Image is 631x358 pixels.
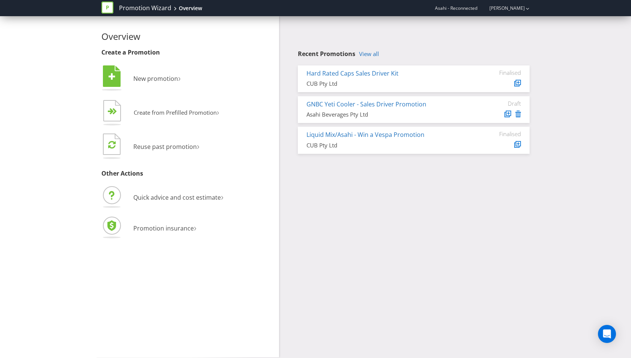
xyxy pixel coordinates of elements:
span: › [217,106,219,118]
a: GNBC Yeti Cooler - Sales Driver Promotion [306,100,426,108]
tspan:  [109,73,115,81]
a: Quick advice and cost estimate› [101,193,223,202]
h2: Overview [101,32,273,41]
a: Hard Rated Caps Sales Driver Kit [306,69,399,77]
div: Finalised [476,130,521,137]
span: Recent Promotions [298,50,355,58]
span: New promotion [133,74,178,83]
a: Liquid Mix/Asahi - Win a Vespa Promotion [306,130,424,139]
div: Draft [476,100,521,107]
tspan:  [112,108,117,115]
h3: Create a Promotion [101,49,273,56]
button: Create from Prefilled Promotion› [101,98,220,128]
a: Promotion insurance› [101,224,196,232]
a: View all [359,51,379,57]
span: Create from Prefilled Promotion [134,109,217,116]
div: Overview [179,5,202,12]
span: › [221,190,223,203]
span: Reuse past promotion [133,143,197,151]
div: Open Intercom Messenger [598,325,616,343]
div: Asahi Beverages Pty Ltd [306,111,465,118]
span: › [197,140,199,152]
span: › [178,71,181,84]
div: Finalised [476,69,521,76]
a: [PERSON_NAME] [482,5,525,11]
tspan:  [108,140,116,149]
span: Promotion insurance [133,224,194,232]
span: › [194,221,196,234]
div: CUB Pty Ltd [306,80,465,88]
div: CUB Pty Ltd [306,141,465,149]
a: Promotion Wizard [119,4,171,12]
span: Quick advice and cost estimate [133,193,221,202]
span: Asahi - Reconnected [435,5,477,11]
h3: Other Actions [101,170,273,177]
